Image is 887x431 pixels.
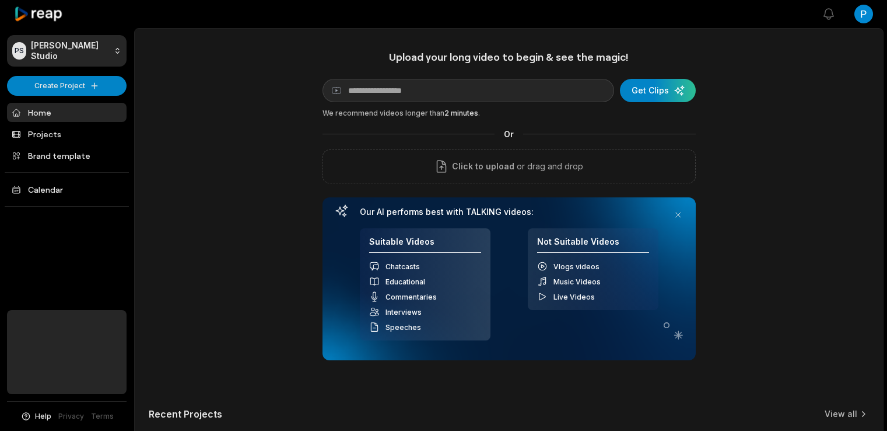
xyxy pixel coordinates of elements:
a: Home [7,103,127,122]
div: We recommend videos longer than . [322,108,696,119]
a: Brand template [7,146,127,165]
div: PS [12,42,26,60]
a: View all [825,408,857,420]
h3: Our AI performs best with TALKING videos: [360,207,658,217]
h2: Recent Projects [149,408,222,420]
span: Educational [385,277,425,286]
span: 2 minutes [444,109,478,117]
h4: Not Suitable Videos [537,237,649,253]
a: Terms [91,411,114,422]
h4: Suitable Videos [369,237,481,253]
span: Interviews [385,308,422,317]
span: Help [35,411,51,422]
span: Music Videos [553,277,601,286]
h1: Upload your long video to begin & see the magic! [322,50,696,64]
span: Or [495,128,523,140]
button: Get Clips [620,79,696,102]
p: or drag and drop [514,159,583,173]
a: Projects [7,124,127,144]
span: Live Videos [553,293,595,301]
span: Chatcasts [385,262,420,271]
p: [PERSON_NAME] Studio [31,40,109,61]
span: Speeches [385,323,421,332]
span: Vlogs videos [553,262,599,271]
button: Help [20,411,51,422]
a: Calendar [7,180,127,199]
a: Privacy [58,411,84,422]
span: Commentaries [385,293,437,301]
span: Click to upload [452,159,514,173]
button: Create Project [7,76,127,96]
